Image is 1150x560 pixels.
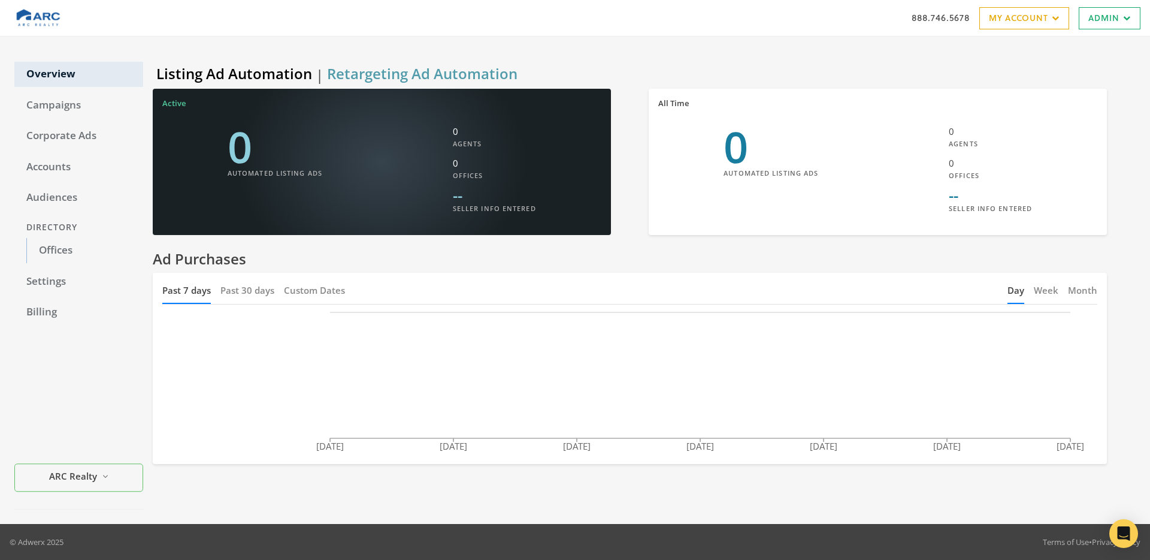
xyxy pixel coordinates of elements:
span: ARC Realty [49,469,97,483]
a: Overview [14,62,143,87]
div: 0 [724,125,818,168]
a: Settings [14,269,143,294]
a: Admin [1079,7,1140,29]
a: Accounts [14,155,143,180]
div: • [1043,536,1140,548]
button: ARC Realty [14,463,143,492]
tspan: [DATE] [1057,439,1084,451]
a: Offices [26,238,143,263]
button: Day [1007,278,1024,303]
p: © Adwerx 2025 [10,536,63,548]
a: Terms of Use [1043,537,1089,547]
a: Audiences [14,185,143,210]
a: Privacy Policy [1092,537,1140,547]
button: Past 7 days [162,278,211,303]
div: 0 [228,125,322,168]
img: Adwerx [10,3,68,33]
div: Offices [949,170,1032,180]
div: Open Intercom Messenger [1109,519,1138,548]
a: 888.746.5678 [912,11,970,24]
button: Retargeting Ad Automation [323,64,521,83]
h2: Ad Purchases [143,249,1107,268]
tspan: [DATE] [563,439,591,451]
button: Month [1068,278,1097,303]
div: | [143,61,1107,89]
div: 0 [949,125,1032,149]
div: 0 [453,156,536,181]
div: Automated Listing Ads [228,168,322,178]
button: Custom Dates [284,278,345,303]
tspan: [DATE] [686,439,714,451]
a: Billing [14,300,143,325]
h3: All Time [658,98,689,109]
div: Agents [453,139,536,149]
button: Past 30 days [220,278,274,303]
div: -- [949,188,1032,203]
div: Offices [453,170,536,180]
button: Week [1034,278,1058,303]
div: 0 [453,125,536,149]
div: Agents [949,139,1032,149]
div: -- [453,188,536,203]
div: 0 [949,156,1032,181]
div: Directory [14,216,143,239]
a: Corporate Ads [14,124,143,149]
div: Automated Listing Ads [724,168,818,178]
a: My Account [979,7,1069,29]
tspan: [DATE] [933,439,961,451]
div: Seller Info Entered [453,203,536,213]
tspan: [DATE] [316,439,344,451]
tspan: [DATE] [810,439,837,451]
a: Campaigns [14,93,143,118]
h3: Active [162,98,186,109]
button: Listing Ad Automation [153,64,316,83]
tspan: [DATE] [440,439,467,451]
div: Seller Info Entered [949,203,1032,213]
